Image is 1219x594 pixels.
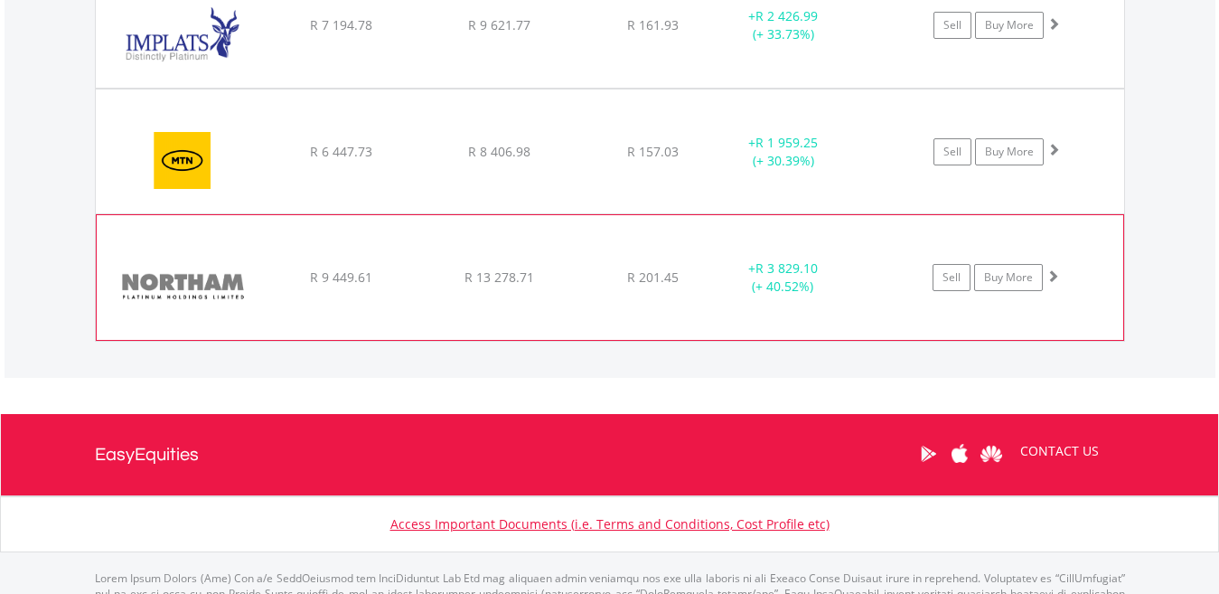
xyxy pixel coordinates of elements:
div: + (+ 30.39%) [716,134,852,170]
a: CONTACT US [1008,426,1111,476]
span: R 6 447.73 [310,143,372,160]
a: Buy More [974,264,1043,291]
span: R 201.45 [627,269,679,286]
a: Apple [944,426,976,482]
a: Sell [933,264,971,291]
span: R 161.93 [627,16,679,33]
a: Sell [933,12,971,39]
span: R 13 278.71 [464,269,534,286]
span: R 7 194.78 [310,16,372,33]
a: EasyEquities [95,414,199,495]
div: + (+ 33.73%) [716,7,852,43]
a: Buy More [975,138,1044,165]
span: R 8 406.98 [468,143,530,160]
span: R 9 621.77 [468,16,530,33]
span: R 9 449.61 [310,269,372,286]
a: Buy More [975,12,1044,39]
a: Huawei [976,426,1008,482]
span: R 3 829.10 [755,259,818,277]
img: EQU.ZA.MTN.png [105,112,260,209]
span: R 1 959.25 [755,134,818,151]
div: + (+ 40.52%) [715,259,850,296]
a: Sell [933,138,971,165]
a: Access Important Documents (i.e. Terms and Conditions, Cost Profile etc) [390,515,830,533]
a: Google Play [913,426,944,482]
img: EQU.ZA.NPH.png [106,238,261,335]
span: R 2 426.99 [755,7,818,24]
span: R 157.03 [627,143,679,160]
